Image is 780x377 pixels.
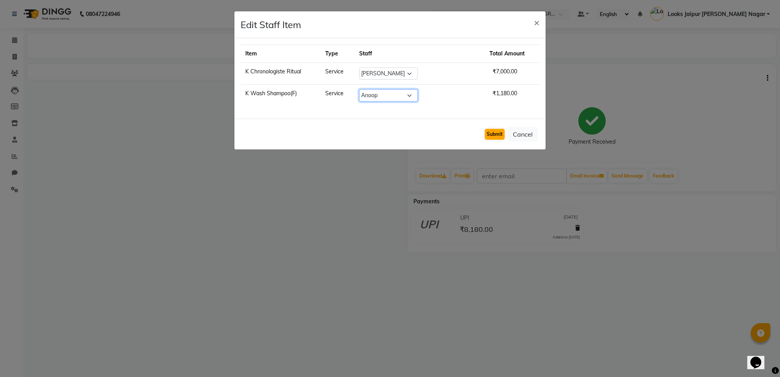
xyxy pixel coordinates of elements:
span: ₹1,180.00 [489,87,520,100]
th: Type [321,45,355,63]
iframe: chat widget [747,346,772,369]
span: ₹7,000.00 [489,65,520,78]
th: Staff [355,45,485,63]
th: Total Amount [485,45,539,63]
button: Close [528,11,546,33]
td: K Chronologiste Ritual [241,63,321,85]
td: K Wash Shampoo(F) [241,85,321,107]
button: Submit [485,129,505,140]
td: Service [321,85,355,107]
span: × [534,16,539,28]
th: Item [241,45,321,63]
td: Service [321,63,355,85]
h4: Edit Staff Item [241,18,301,32]
button: Cancel [508,127,538,142]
